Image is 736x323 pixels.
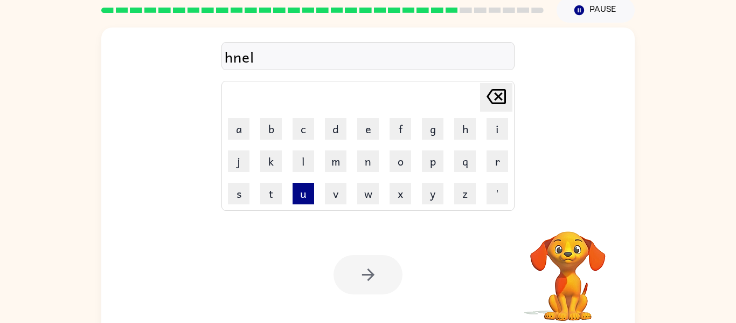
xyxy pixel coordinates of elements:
[357,183,379,204] button: w
[293,118,314,140] button: c
[390,183,411,204] button: x
[325,150,346,172] button: m
[357,118,379,140] button: e
[260,150,282,172] button: k
[487,118,508,140] button: i
[293,183,314,204] button: u
[390,118,411,140] button: f
[293,150,314,172] button: l
[514,215,622,322] video: Your browser must support playing .mp4 files to use Literably. Please try using another browser.
[325,183,346,204] button: v
[225,45,511,68] div: hnel
[325,118,346,140] button: d
[487,183,508,204] button: '
[228,118,249,140] button: a
[422,150,443,172] button: p
[454,150,476,172] button: q
[422,183,443,204] button: y
[390,150,411,172] button: o
[454,183,476,204] button: z
[454,118,476,140] button: h
[487,150,508,172] button: r
[422,118,443,140] button: g
[228,183,249,204] button: s
[228,150,249,172] button: j
[260,183,282,204] button: t
[357,150,379,172] button: n
[260,118,282,140] button: b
